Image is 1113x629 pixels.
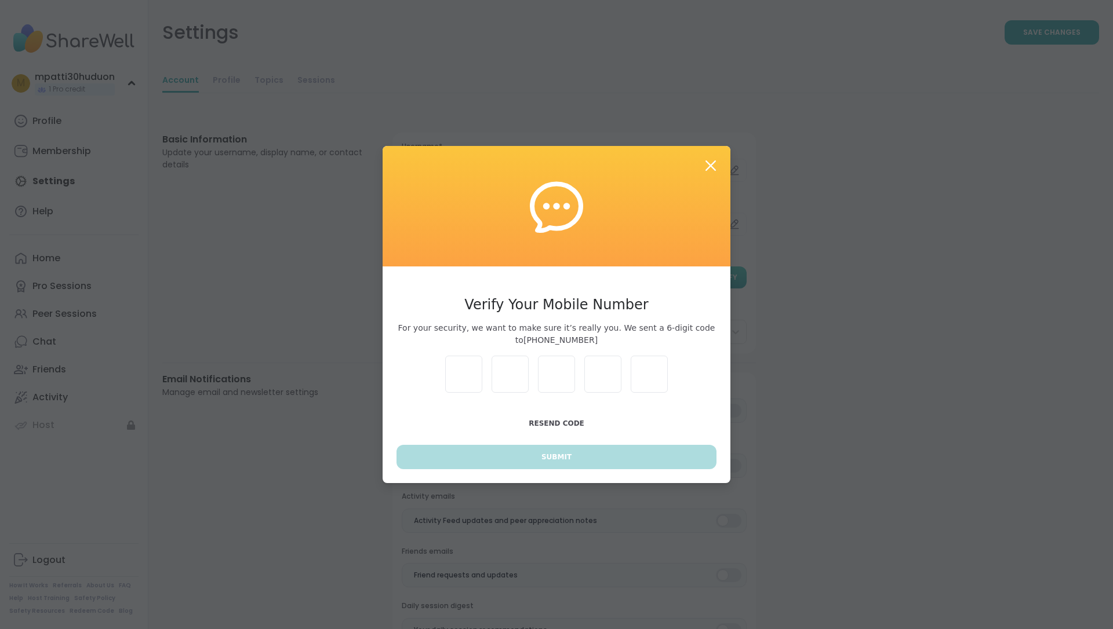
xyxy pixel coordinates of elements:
[397,322,716,346] span: For your security, we want to make sure it’s really you. We sent a 6-digit code to [PHONE_NUMBER]
[541,452,572,462] span: Submit
[529,419,584,427] span: Resend Code
[397,445,716,469] button: Submit
[397,411,716,436] button: Resend Code
[397,294,716,315] h3: Verify Your Mobile Number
